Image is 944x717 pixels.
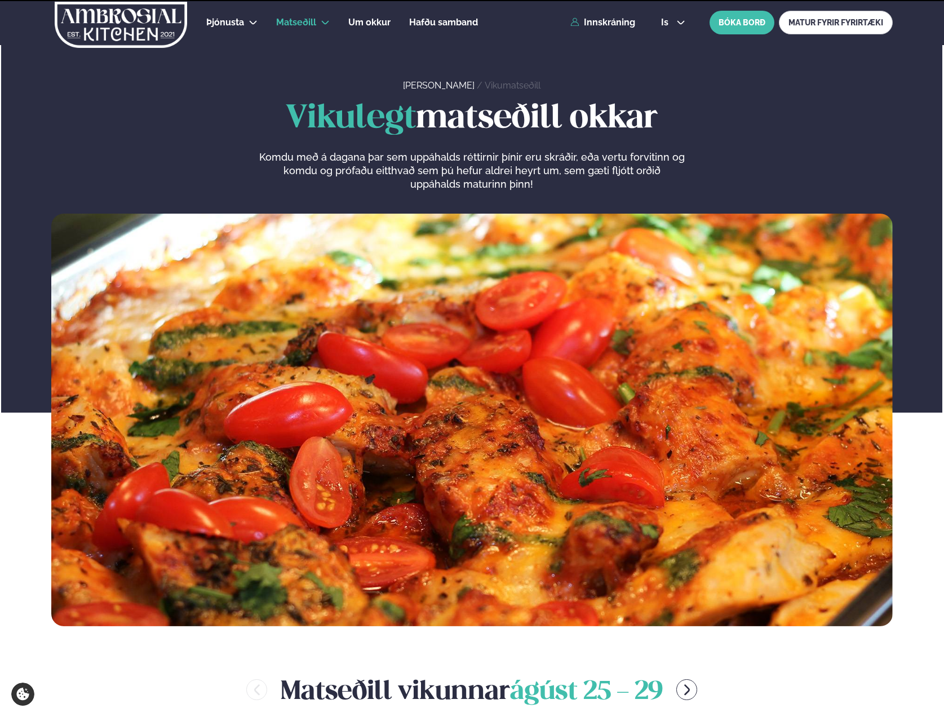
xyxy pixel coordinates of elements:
button: is [652,18,694,27]
p: Komdu með á dagana þar sem uppáhalds réttirnir þínir eru skráðir, eða vertu forvitinn og komdu og... [259,151,685,191]
a: Þjónusta [206,16,244,29]
a: Vikumatseðill [485,80,540,91]
button: BÓKA BORÐ [710,11,774,34]
span: / [477,80,485,91]
span: Þjónusta [206,17,244,28]
a: Hafðu samband [409,16,478,29]
a: Um okkur [348,16,391,29]
img: logo [54,2,188,48]
a: Innskráning [570,17,635,28]
span: Um okkur [348,17,391,28]
a: Cookie settings [11,683,34,706]
button: menu-btn-right [676,679,697,700]
span: Vikulegt [286,103,416,134]
span: Hafðu samband [409,17,478,28]
span: ágúst 25 - 29 [510,680,663,705]
a: MATUR FYRIR FYRIRTÆKI [779,11,893,34]
span: is [661,18,672,27]
img: image alt [51,214,893,626]
h1: matseðill okkar [51,101,893,137]
a: [PERSON_NAME] [403,80,475,91]
span: Matseðill [276,17,316,28]
a: Matseðill [276,16,316,29]
button: menu-btn-left [246,679,267,700]
h2: Matseðill vikunnar [281,671,663,708]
